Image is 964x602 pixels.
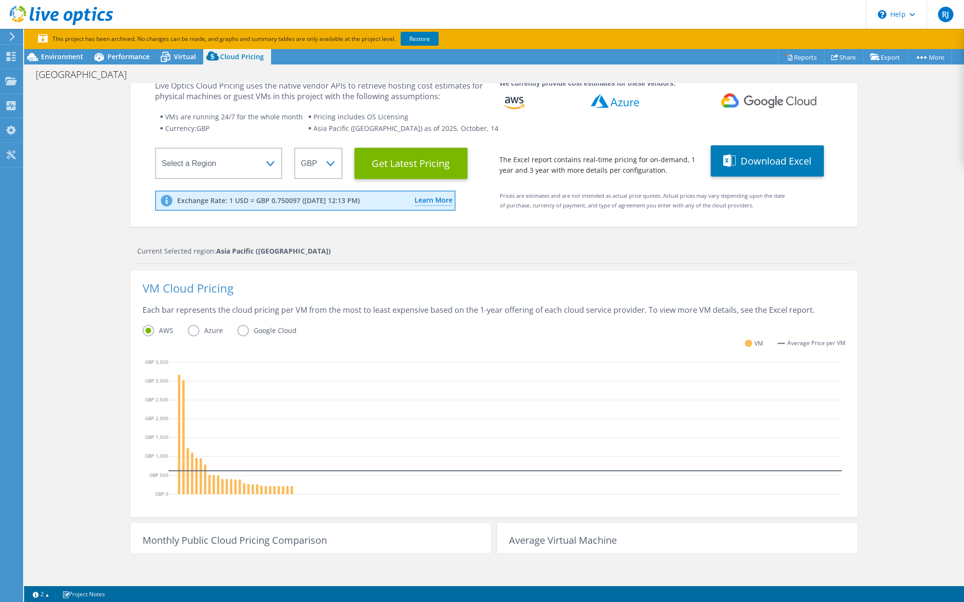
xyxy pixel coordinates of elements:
a: Reports [778,50,824,64]
button: Get Latest Pricing [354,148,468,179]
text: GBP 3,500 [145,359,169,365]
div: Average Virtual Machine [509,535,846,546]
span: Virtual [174,52,196,61]
text: GBP 1,000 [145,453,169,460]
span: VM [755,338,763,349]
text: GBP 3,000 [145,377,169,384]
p: Exchange Rate: 1 USD = GBP 0.750097 ([DATE] 12:13 PM) [177,196,360,205]
div: Current Selected region: [137,246,852,256]
a: Restore [401,32,439,46]
strong: We currently provide cost estimates for these vendors: [499,79,676,87]
text: GBP 0 [155,490,169,497]
div: Each bar represents the cloud pricing per VM from the most to least expensive based on the 1-year... [143,305,846,325]
span: Currency: GBP [165,124,209,133]
div: The Excel report contains real-time pricing for on-demand, 1 year and 3 year with more details pe... [499,154,699,176]
span: Cloud Pricing [220,52,264,61]
a: Share [824,50,863,64]
text: GBP 1,500 [145,434,169,440]
text: GBP 2,000 [145,415,169,422]
a: Learn More [415,195,453,206]
svg: \n [878,10,886,19]
a: 2 [26,588,56,600]
a: Export [863,50,908,64]
h1: [GEOGRAPHIC_DATA] [31,69,142,80]
span: VMs are running 24/7 for the whole month [165,112,303,121]
text: GBP 2,500 [145,396,169,403]
span: Environment [41,52,83,61]
span: Performance [107,52,150,61]
strong: Asia Pacific ([GEOGRAPHIC_DATA]) [216,246,331,256]
div: Monthly Public Cloud Pricing Comparison [143,535,479,546]
p: This project has been archived. No changes can be made, and graphs and summary tables are only av... [38,34,510,44]
button: Download Excel [711,145,824,177]
a: More [907,50,952,64]
span: Average Price per VM [787,338,846,348]
span: RJ [938,7,953,22]
label: Google Cloud [237,325,311,336]
label: Azure [188,325,237,336]
span: Asia Pacific ([GEOGRAPHIC_DATA]) as of 2025, October, 14 [313,124,498,133]
a: Project Notes [55,588,112,600]
div: VM Cloud Pricing [143,283,846,305]
div: Live Optics Cloud Pricing uses the native vendor APIs to retrieve hosting cost estimates for phys... [155,80,487,102]
text: GBP 500 [149,472,169,478]
label: AWS [143,325,188,336]
span: Pricing includes OS Licensing [313,112,408,121]
div: Prices are estimates and are not intended as actual price quotes. Actual prices may vary dependin... [484,191,789,217]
